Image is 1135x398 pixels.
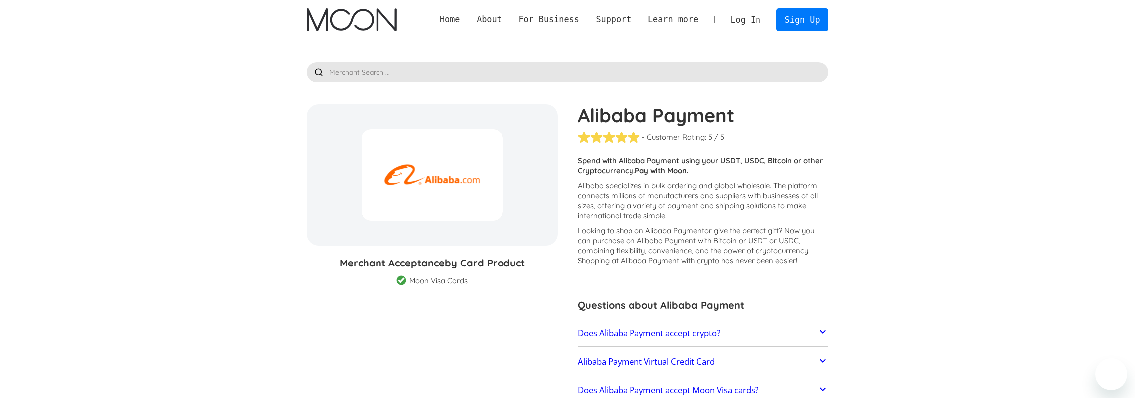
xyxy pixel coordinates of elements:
[642,133,706,142] div: - Customer Rating:
[307,256,558,270] h3: Merchant Acceptance
[648,13,698,26] div: Learn more
[468,13,510,26] div: About
[639,13,707,26] div: Learn more
[596,13,631,26] div: Support
[578,385,758,395] h2: Does Alibaba Payment accept Moon Visa cards?
[307,62,829,82] input: Merchant Search ...
[635,166,689,175] strong: Pay with Moon.
[578,298,829,313] h3: Questions about Alibaba Payment
[409,276,468,286] div: Moon Visa Cards
[714,133,724,142] div: / 5
[307,8,397,31] img: Moon Logo
[578,357,715,367] h2: Alibaba Payment Virtual Credit Card
[578,181,829,221] p: Alibaba specializes in bulk ordering and global wholesale. The platform connects millions of manu...
[510,13,588,26] div: For Business
[578,323,829,344] a: Does Alibaba Payment accept crypto?
[708,133,712,142] div: 5
[578,226,829,265] p: Looking to shop on Alibaba Payment ? Now you can purchase on Alibaba Payment with Bitcoin or USDT...
[307,8,397,31] a: home
[578,156,829,176] p: Spend with Alibaba Payment using your USDT, USDC, Bitcoin or other Cryptocurrency.
[431,13,468,26] a: Home
[578,351,829,372] a: Alibaba Payment Virtual Credit Card
[704,226,779,235] span: or give the perfect gift
[776,8,828,31] a: Sign Up
[578,104,829,126] h1: Alibaba Payment
[588,13,639,26] div: Support
[445,257,525,269] span: by Card Product
[578,328,720,338] h2: Does Alibaba Payment accept crypto?
[518,13,579,26] div: For Business
[477,13,502,26] div: About
[722,9,769,31] a: Log In
[1095,358,1127,390] iframe: Button to launch messaging window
